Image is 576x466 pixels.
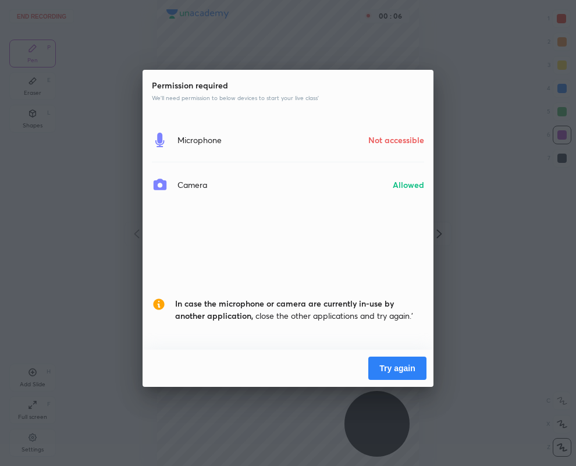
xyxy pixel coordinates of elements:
[152,79,424,91] h4: Permission required
[368,357,426,380] button: Try again
[368,134,424,146] h4: Not accessible
[177,134,222,146] h4: Microphone
[152,94,424,102] p: We’ll need permission to below devices to start your live class’
[175,297,424,322] span: close the other applications and try again.’
[393,179,424,191] h4: Allowed
[175,298,394,321] span: In case the microphone or camera are currently in-use by another application,
[177,179,207,191] h4: Camera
